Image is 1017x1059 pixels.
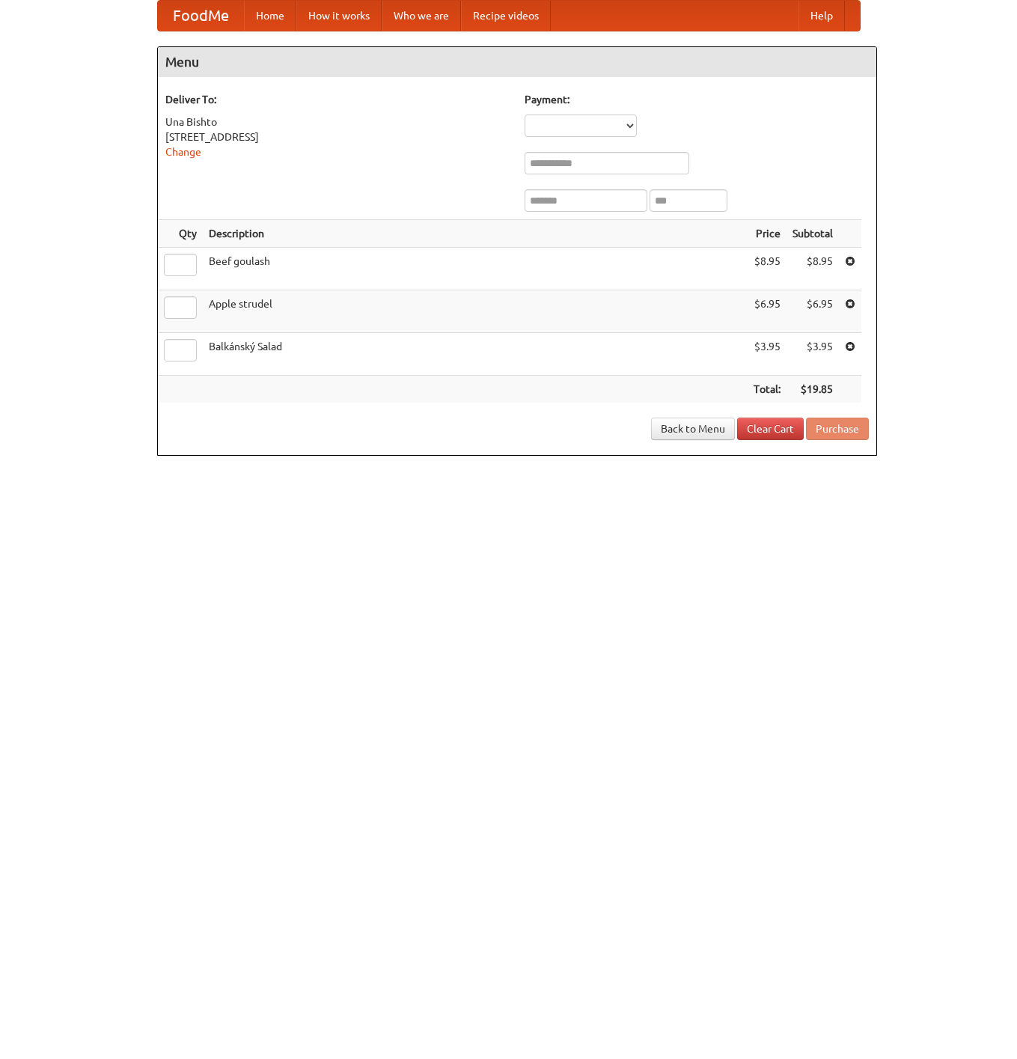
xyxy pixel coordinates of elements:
[748,333,787,376] td: $3.95
[787,376,839,403] th: $19.85
[203,248,748,290] td: Beef goulash
[787,220,839,248] th: Subtotal
[165,92,510,107] h5: Deliver To:
[203,290,748,333] td: Apple strudel
[158,1,244,31] a: FoodMe
[296,1,382,31] a: How it works
[787,248,839,290] td: $8.95
[158,47,876,77] h4: Menu
[165,129,510,144] div: [STREET_ADDRESS]
[787,290,839,333] td: $6.95
[244,1,296,31] a: Home
[651,418,735,440] a: Back to Menu
[748,290,787,333] td: $6.95
[787,333,839,376] td: $3.95
[748,376,787,403] th: Total:
[165,115,510,129] div: Una Bishto
[165,146,201,158] a: Change
[382,1,461,31] a: Who we are
[203,333,748,376] td: Balkánský Salad
[158,220,203,248] th: Qty
[748,248,787,290] td: $8.95
[806,418,869,440] button: Purchase
[737,418,804,440] a: Clear Cart
[461,1,551,31] a: Recipe videos
[203,220,748,248] th: Description
[748,220,787,248] th: Price
[525,92,869,107] h5: Payment:
[798,1,845,31] a: Help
